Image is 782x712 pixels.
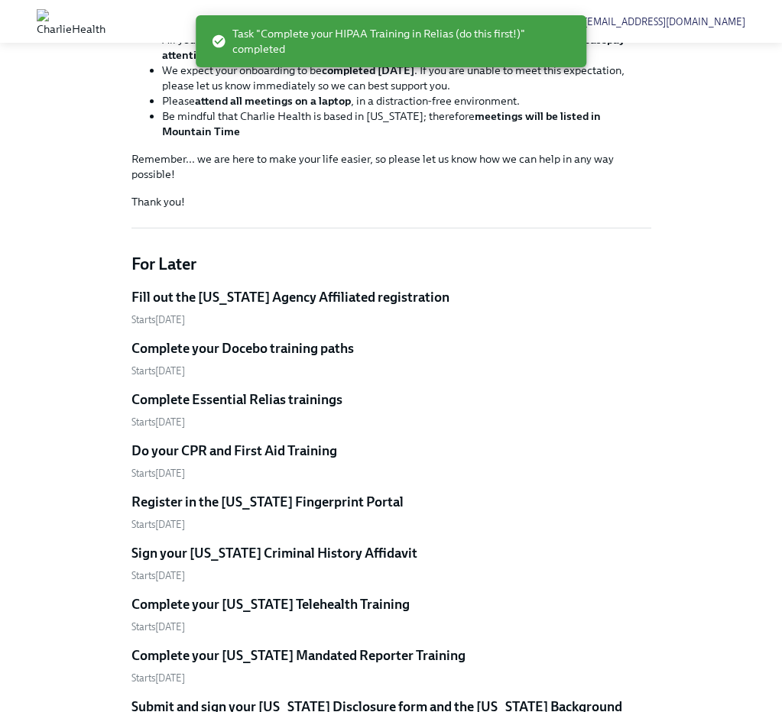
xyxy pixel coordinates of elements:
strong: attend all meetings on a laptop [195,94,351,108]
h5: Complete your [US_STATE] Mandated Reporter Training [131,646,466,665]
h5: Complete your [US_STATE] Telehealth Training [131,595,410,613]
a: Fill out the [US_STATE] Agency Affiliated registrationStarts[DATE] [131,288,651,327]
p: Remember... we are here to make your life easier, so please let us know how we can help in any wa... [131,151,651,182]
a: Complete your [US_STATE] Telehealth TrainingStarts[DATE] [131,595,651,634]
img: CharlieHealth [37,9,105,34]
span: Wednesday, September 10th 2025, 10:00 am [131,519,185,530]
h5: Fill out the [US_STATE] Agency Affiliated registration [131,288,449,306]
li: We expect your onboarding to be . If you are unable to meet this expectation, please let us know ... [162,63,651,93]
li: Please , in a distraction-free environment. [162,93,651,108]
a: Sign your [US_STATE] Criminal History AffidavitStarts[DATE] [131,544,651,583]
a: Register in the [US_STATE] Fingerprint PortalStarts[DATE] [131,493,651,532]
a: [EMAIL_ADDRESS][DOMAIN_NAME] [584,16,745,28]
h5: Do your CPR and First Aid Training [131,442,337,460]
span: Wednesday, September 10th 2025, 10:00 am [131,570,185,581]
h4: For Later [131,253,651,276]
span: Task "Complete your HIPAA Training in Relias (do this first!)" completed [211,26,575,57]
a: Complete your [US_STATE] Mandated Reporter TrainingStarts[DATE] [131,646,651,685]
p: Thank you! [131,194,651,209]
a: Complete Essential Relias trainingsStarts[DATE] [131,390,651,429]
span: Wednesday, September 10th 2025, 10:00 am [131,621,185,633]
span: Wednesday, September 10th 2025, 10:00 am [131,672,185,684]
h5: Complete your Docebo training paths [131,339,354,358]
h5: Sign your [US_STATE] Criminal History Affidavit [131,544,417,562]
span: Wednesday, September 10th 2025, 10:00 am [131,365,185,377]
a: Complete your Docebo training pathsStarts[DATE] [131,339,651,378]
span: Wednesday, September 10th 2025, 10:00 am [131,468,185,479]
h5: Complete Essential Relias trainings [131,390,342,409]
span: Wednesday, September 10th 2025, 10:00 am [131,314,185,325]
span: Wednesday, September 10th 2025, 10:00 am [131,416,185,428]
span: Need help? Reach out to [477,16,745,28]
li: All your onboarding tasks will be sent to you via email and (starting next week) Slack. Please an... [162,32,651,63]
a: Do your CPR and First Aid TrainingStarts[DATE] [131,442,651,481]
li: Be mindful that Charlie Health is based in [US_STATE]; therefore [162,108,651,139]
h5: Register in the [US_STATE] Fingerprint Portal [131,493,404,511]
